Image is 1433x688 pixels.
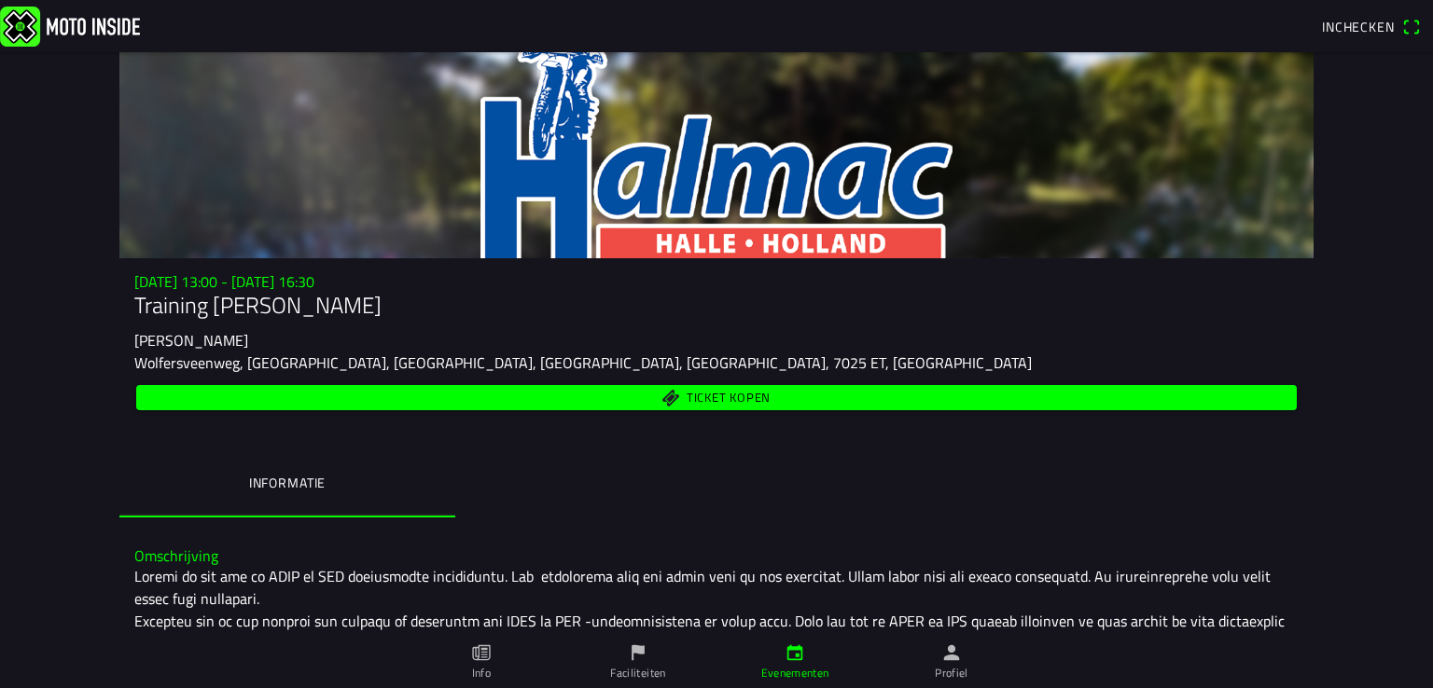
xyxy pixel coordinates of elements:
h3: [DATE] 13:00 - [DATE] 16:30 [134,273,1299,291]
h1: Training [PERSON_NAME] [134,292,1299,319]
ion-text: [PERSON_NAME] [134,329,248,351]
ion-label: Info [472,665,491,681]
ion-label: Faciliteiten [610,665,665,681]
ion-label: Evenementen [761,665,829,681]
ion-label: Informatie [249,473,326,493]
span: Inchecken [1322,17,1395,36]
ion-icon: calendar [785,642,805,663]
h3: Omschrijving [134,547,1299,565]
ion-icon: flag [628,642,648,663]
ion-label: Profiel [935,665,968,681]
ion-text: Wolfersveenweg, [GEOGRAPHIC_DATA], [GEOGRAPHIC_DATA], [GEOGRAPHIC_DATA], [GEOGRAPHIC_DATA], 7025 ... [134,351,1032,374]
a: Incheckenqr scanner [1313,10,1429,42]
ion-icon: paper [471,642,492,663]
ion-icon: person [941,642,962,663]
span: Ticket kopen [687,392,771,405]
